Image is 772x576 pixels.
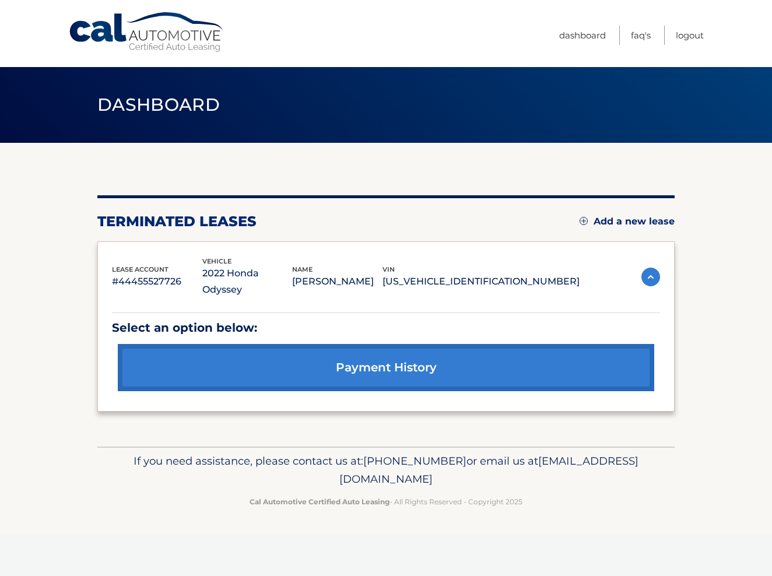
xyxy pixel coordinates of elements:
[97,94,220,115] span: Dashboard
[250,497,389,506] strong: Cal Automotive Certified Auto Leasing
[97,213,257,230] h2: terminated leases
[112,318,660,338] p: Select an option below:
[580,216,675,227] a: Add a new lease
[202,265,293,298] p: 2022 Honda Odyssey
[68,12,226,53] a: Cal Automotive
[105,452,667,489] p: If you need assistance, please contact us at: or email us at
[118,344,654,391] a: payment history
[641,268,660,286] img: accordion-active.svg
[363,454,466,468] span: [PHONE_NUMBER]
[383,273,580,290] p: [US_VEHICLE_IDENTIFICATION_NUMBER]
[292,273,383,290] p: [PERSON_NAME]
[676,26,704,45] a: Logout
[105,496,667,508] p: - All Rights Reserved - Copyright 2025
[383,265,395,273] span: vin
[559,26,606,45] a: Dashboard
[202,257,231,265] span: vehicle
[112,265,169,273] span: lease account
[112,273,202,290] p: #44455527726
[292,265,313,273] span: name
[631,26,651,45] a: FAQ's
[580,217,588,225] img: add.svg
